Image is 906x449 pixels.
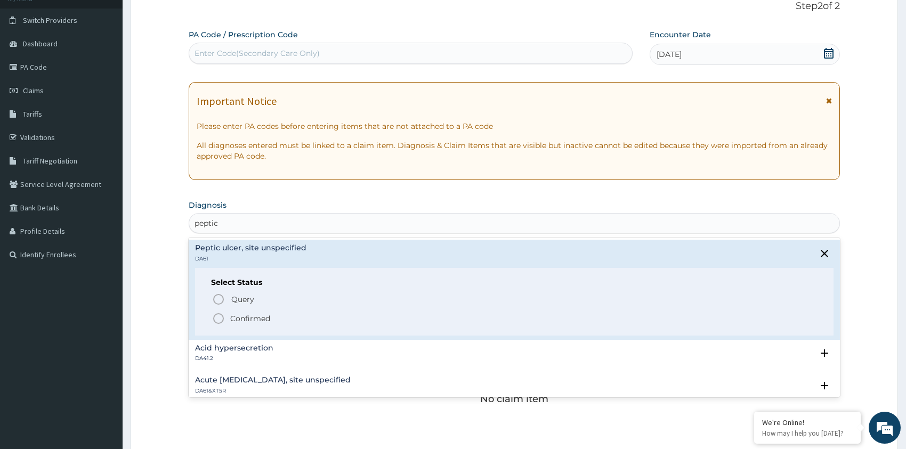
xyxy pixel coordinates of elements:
div: Enter Code(Secondary Care Only) [195,48,320,59]
h1: Important Notice [197,95,277,107]
p: Please enter PA codes before entering items that are not attached to a PA code [197,121,832,132]
label: Encounter Date [650,29,711,40]
img: d_794563401_company_1708531726252_794563401 [20,53,43,80]
div: Minimize live chat window [175,5,200,31]
label: PA Code / Prescription Code [189,29,298,40]
p: DA61 [195,255,306,263]
span: Dashboard [23,39,58,48]
span: Switch Providers [23,15,77,25]
span: Query [231,294,254,305]
i: status option query [212,293,225,306]
h4: Peptic ulcer, site unspecified [195,244,306,252]
p: DA41.2 [195,355,273,362]
label: Diagnosis [189,200,226,210]
p: Step 2 of 2 [189,1,840,12]
i: close select status [818,247,831,260]
div: Chat with us now [55,60,179,74]
p: Confirmed [230,313,270,324]
p: All diagnoses entered must be linked to a claim item. Diagnosis & Claim Items that are visible bu... [197,140,832,161]
p: How may I help you today? [762,429,853,438]
i: open select status [818,347,831,360]
span: Tariff Negotiation [23,156,77,166]
span: Claims [23,86,44,95]
span: [DATE] [657,49,682,60]
h4: Acute [MEDICAL_DATA], site unspecified [195,376,351,384]
textarea: Type your message and hit 'Enter' [5,291,203,328]
span: We're online! [62,134,147,242]
p: DA61&XT5R [195,387,351,395]
h6: Select Status [211,279,818,287]
span: Tariffs [23,109,42,119]
i: status option filled [212,312,225,325]
h4: Acid hypersecretion [195,344,273,352]
div: We're Online! [762,418,853,427]
p: No claim item [480,394,548,404]
i: open select status [818,379,831,392]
